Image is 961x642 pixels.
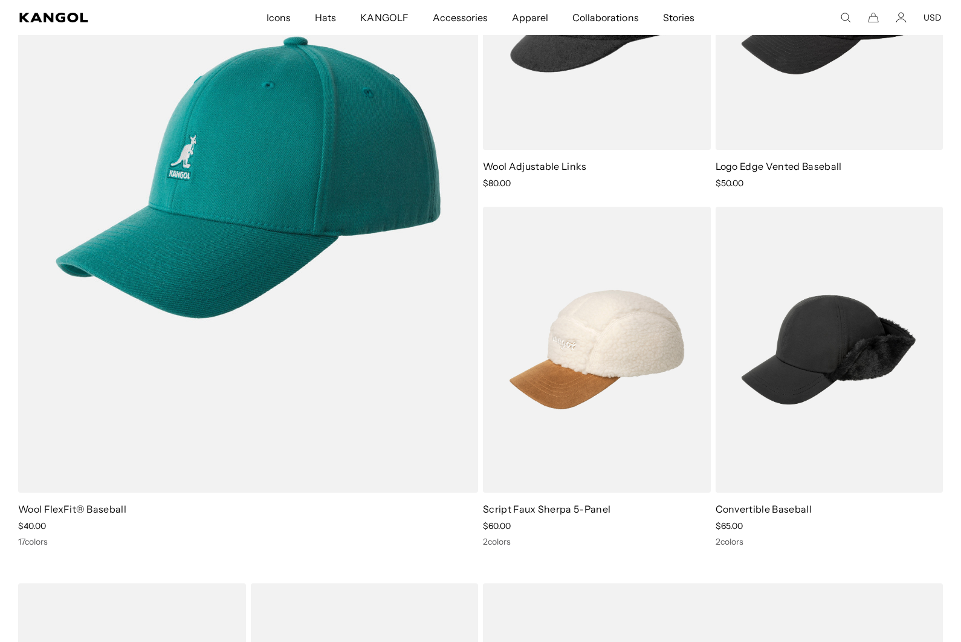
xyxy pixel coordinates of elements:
[483,161,587,173] a: Wool Adjustable Links
[18,521,46,532] span: $40.00
[896,12,907,23] a: Account
[716,178,743,189] span: $50.00
[18,504,126,516] a: Wool FlexFit® Baseball
[716,537,943,548] div: 2 colors
[483,537,711,548] div: 2 colors
[18,537,478,548] div: 17 colors
[924,12,942,23] button: USD
[716,207,943,493] img: Convertible Baseball
[483,504,610,516] a: Script Faux Sherpa 5-Panel
[716,521,743,532] span: $65.00
[840,12,851,23] summary: Search here
[716,161,842,173] a: Logo Edge Vented Baseball
[716,504,812,516] a: Convertible Baseball
[483,178,511,189] span: $80.00
[483,521,511,532] span: $60.00
[868,12,879,23] button: Cart
[19,13,176,22] a: Kangol
[483,207,711,493] img: Script Faux Sherpa 5-Panel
